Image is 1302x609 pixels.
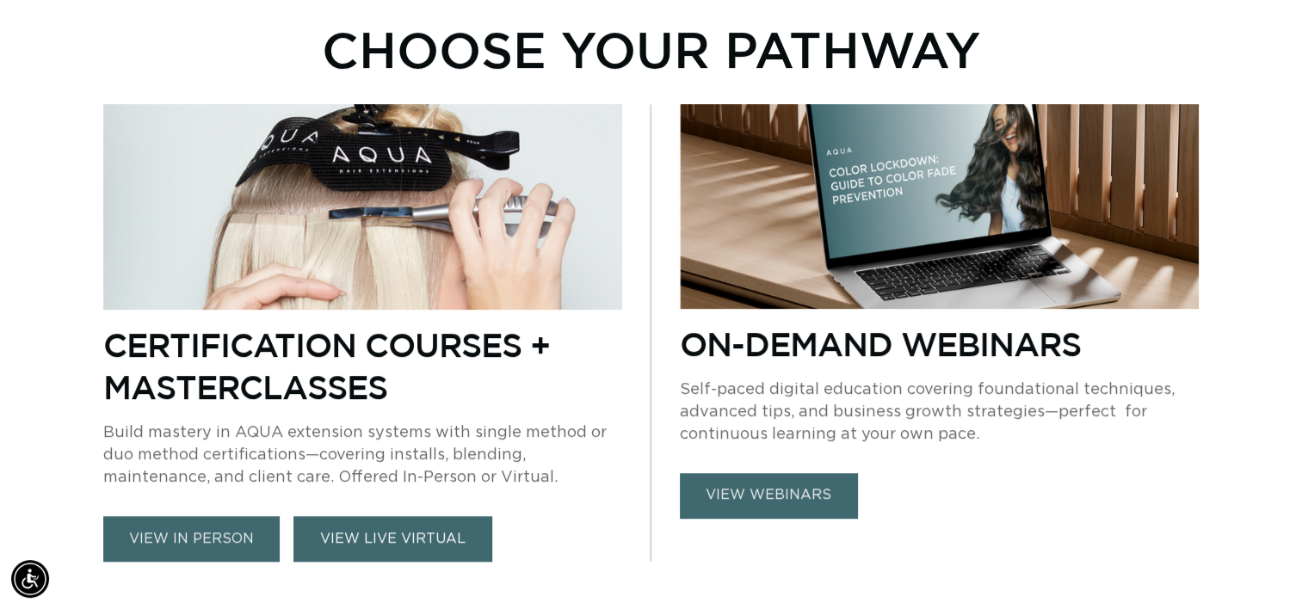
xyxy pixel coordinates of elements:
[1216,526,1302,609] iframe: Chat Widget
[680,378,1199,446] p: Self-paced digital education covering foundational techniques, advanced tips, and business growth...
[293,516,492,562] a: VIEW LIVE VIRTUAL
[103,421,622,489] p: Build mastery in AQUA extension systems with single method or duo method certifications—covering ...
[680,323,1199,365] p: On-Demand Webinars
[103,323,622,408] p: Certification Courses + Masterclasses
[680,473,857,517] a: view webinars
[103,516,280,562] a: view in person
[11,560,49,598] div: Accessibility Menu
[322,20,981,78] p: Choose Your Pathway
